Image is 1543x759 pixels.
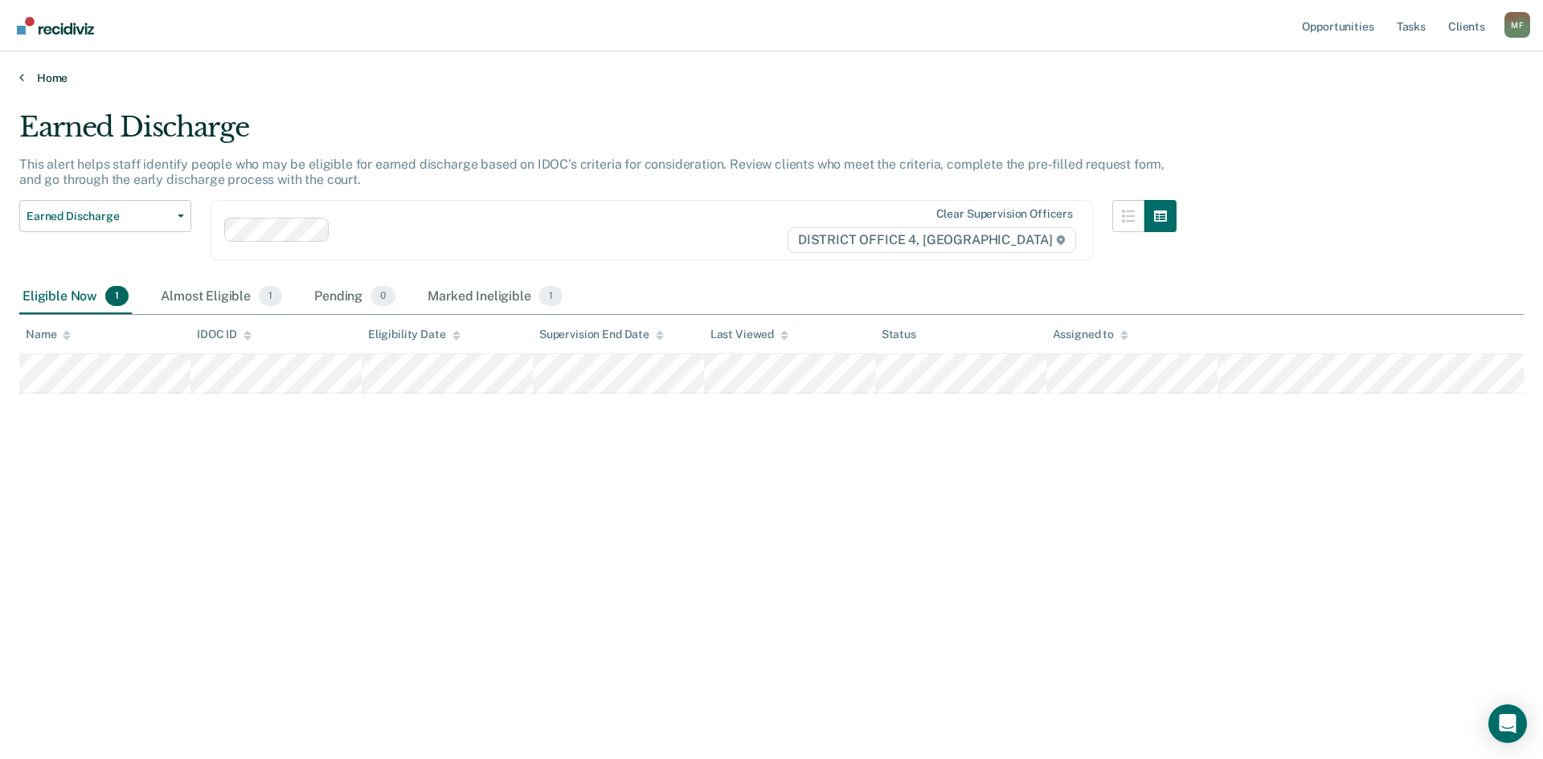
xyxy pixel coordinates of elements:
[19,157,1164,187] p: This alert helps staff identify people who may be eligible for earned discharge based on IDOC’s c...
[26,328,71,341] div: Name
[259,286,282,307] span: 1
[19,280,132,315] div: Eligible Now1
[424,280,566,315] div: Marked Ineligible1
[370,286,395,307] span: 0
[710,328,788,341] div: Last Viewed
[936,207,1073,221] div: Clear supervision officers
[17,17,94,35] img: Recidiviz
[882,328,916,341] div: Status
[788,227,1076,253] span: DISTRICT OFFICE 4, [GEOGRAPHIC_DATA]
[19,111,1177,157] div: Earned Discharge
[105,286,129,307] span: 1
[1504,12,1530,38] button: Profile dropdown button
[19,71,1524,85] a: Home
[311,280,399,315] div: Pending0
[539,286,563,307] span: 1
[1504,12,1530,38] div: M F
[27,210,171,223] span: Earned Discharge
[368,328,460,341] div: Eligibility Date
[197,328,252,341] div: IDOC ID
[19,200,191,232] button: Earned Discharge
[539,328,664,341] div: Supervision End Date
[1488,704,1527,743] div: Open Intercom Messenger
[158,280,285,315] div: Almost Eligible1
[1053,328,1128,341] div: Assigned to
